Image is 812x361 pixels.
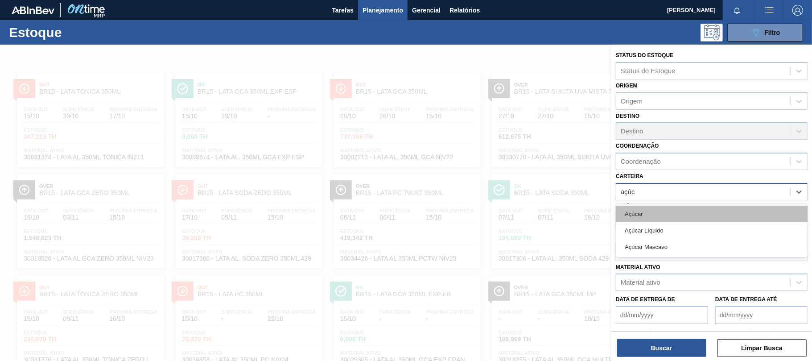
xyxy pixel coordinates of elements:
label: Data de Entrega de [616,296,675,303]
img: Logout [792,5,803,16]
div: Açúcar Líquido [616,222,808,239]
div: Material ativo [621,279,660,286]
div: Açúcar [616,206,808,222]
span: Gerencial [412,5,441,16]
img: TNhmsLtSVTkK8tSr43FrP2fwEKptu5GPRR3wAAAABJRU5ErkJggg== [12,6,54,14]
label: Material ativo [616,264,660,270]
input: dd/mm/yyyy [715,306,808,324]
h1: Estoque [9,27,141,37]
span: Filtro [765,29,780,36]
label: Status do Estoque [616,52,673,58]
button: Notificações [723,4,751,17]
div: Status do Estoque [621,67,676,75]
label: Origem [616,83,638,89]
button: Filtro [727,24,803,41]
span: Planejamento [363,5,403,16]
span: Tarefas [332,5,354,16]
label: Família [616,203,637,210]
label: Destino [616,113,639,119]
div: Açúcar Mascavo [616,239,808,255]
label: Carteira [616,173,643,179]
div: Pogramando: nenhum usuário selecionado [701,24,723,41]
div: Origem [621,97,643,105]
label: Coordenação [616,143,659,149]
label: Data de Entrega até [715,296,777,303]
span: Relatórios [449,5,480,16]
div: Coordenação [621,158,661,166]
input: dd/mm/yyyy [616,306,708,324]
img: userActions [764,5,775,16]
